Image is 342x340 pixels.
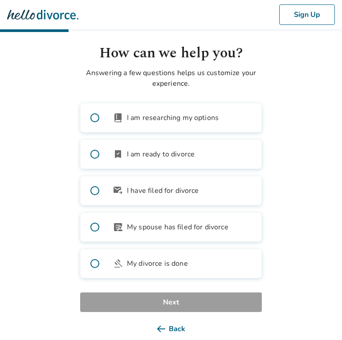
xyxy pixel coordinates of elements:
img: Hello Divorce Logo [7,6,78,24]
button: Back [80,319,262,339]
span: article_person [113,222,123,232]
span: I am researching my options [127,112,219,123]
span: bookmark_check [113,149,123,160]
span: My divorce is done [127,258,188,269]
span: outgoing_mail [113,185,123,196]
span: book_2 [113,112,123,123]
span: gavel [113,258,123,269]
span: I have filed for divorce [127,185,199,196]
p: Answering a few questions helps us customize your experience. [80,68,262,89]
button: Next [80,292,262,312]
h1: How can we help you? [80,43,262,64]
span: My spouse has filed for divorce [127,222,228,232]
span: I am ready to divorce [127,149,195,160]
button: Sign Up [279,4,335,25]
